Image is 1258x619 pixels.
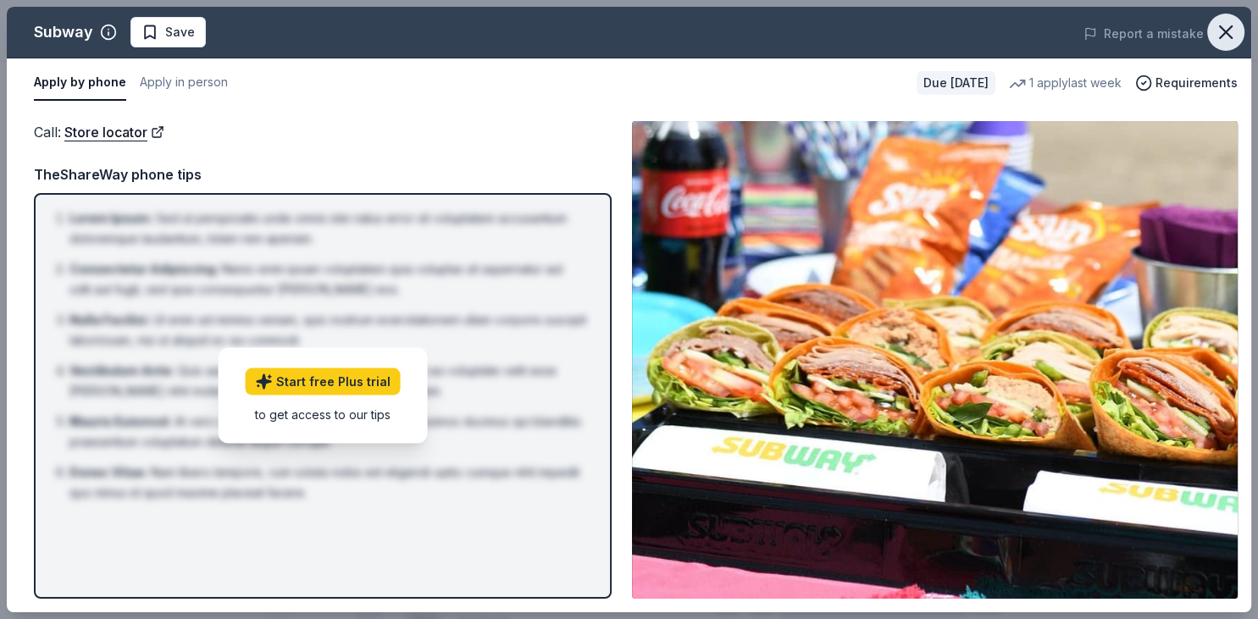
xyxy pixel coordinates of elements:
li: Sed ut perspiciatis unde omnis iste natus error sit voluptatem accusantium doloremque laudantium,... [69,208,586,249]
button: Apply by phone [34,65,126,101]
img: Image for Subway [632,121,1238,599]
a: Start free Plus trial [246,368,401,395]
li: Nemo enim ipsam voluptatem quia voluptas sit aspernatur aut odit aut fugit, sed quia consequuntur... [69,259,586,300]
li: At vero eos et accusamus et iusto odio dignissimos ducimus qui blanditiis praesentium voluptatum ... [69,412,586,452]
button: Save [130,17,206,47]
span: Donec Vitae : [69,465,147,479]
span: Vestibulum Ante : [69,363,175,378]
div: TheShareWay phone tips [34,163,612,185]
li: Ut enim ad minima veniam, quis nostrum exercitationem ullam corporis suscipit laboriosam, nisi ut... [69,310,586,351]
span: Mauris Euismod : [69,414,171,428]
div: to get access to our tips [246,406,401,423]
div: Call : [34,121,612,143]
button: Requirements [1135,73,1238,93]
li: Quis autem vel eum iure reprehenderit qui in ea voluptate velit esse [PERSON_NAME] nihil molestia... [69,361,586,401]
span: Consectetur Adipiscing : [69,262,219,276]
li: Nam libero tempore, cum soluta nobis est eligendi optio cumque nihil impedit quo minus id quod ma... [69,462,586,503]
span: Requirements [1155,73,1238,93]
a: Store locator [64,121,164,143]
div: 1 apply last week [1009,73,1122,93]
span: Save [165,22,195,42]
button: Apply in person [140,65,228,101]
button: Report a mistake [1083,24,1204,44]
span: Lorem Ipsum : [69,211,152,225]
div: Due [DATE] [917,71,995,95]
div: Subway [34,19,93,46]
span: Nulla Facilisi : [69,312,150,327]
